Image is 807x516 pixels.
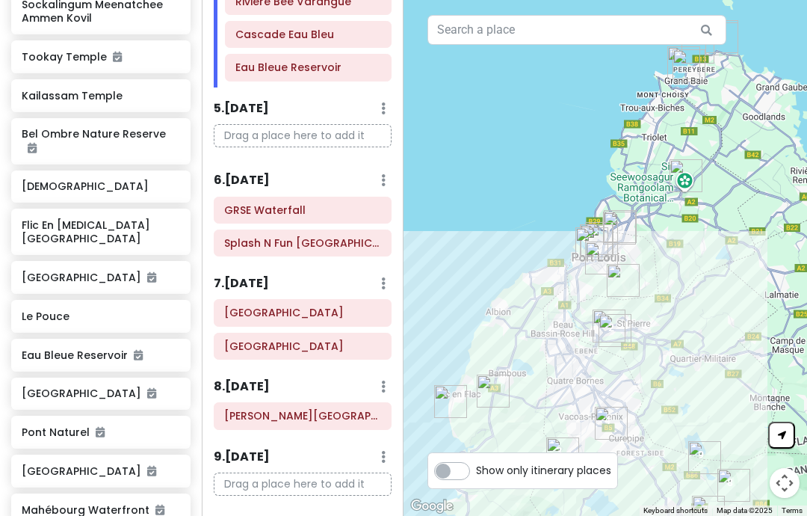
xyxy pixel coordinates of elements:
div: Le Pouce [601,258,646,303]
h6: Vallé Advenature Park (formerly La Vallée des Couleurs) [224,409,381,423]
div: Trou Aux Cerfs Volcano [589,401,634,446]
div: Eau Bleue Reservoir [682,435,727,480]
div: Sockalingum Meenatchee Ammen Kovil [597,206,642,251]
p: Drag a place here to add it [214,124,392,147]
div: La Cuvette Public Beach [661,40,706,85]
i: Added to itinerary [134,350,143,360]
button: Keyboard shortcuts [643,506,708,516]
div: Kailassam Temple [598,204,643,249]
i: Added to itinerary [147,272,156,283]
h6: Flic En [MEDICAL_DATA][GEOGRAPHIC_DATA] [22,218,179,245]
h6: Bel Ombre Nature Reserve [22,127,179,154]
div: Flic En Flac Beach [428,379,473,424]
div: Parking for Minissy Waterfall [587,304,631,348]
div: Temple Tamoul [699,14,744,59]
h6: 6 . [DATE] [214,173,270,188]
i: Added to itinerary [113,52,122,62]
h6: Grand Baie Public Beach [224,340,381,353]
h6: Pont Naturel [22,426,179,439]
h6: 5 . [DATE] [214,101,269,117]
h6: [GEOGRAPHIC_DATA] [22,387,179,400]
img: Google [407,497,457,516]
div: Grand Baie Public Beach [667,43,711,88]
button: Map camera controls [770,468,800,498]
h6: Tookay Temple [22,50,179,64]
div: Signal Mountain Road [579,236,624,280]
h6: Kailassam Temple [22,89,179,102]
h6: 8 . [DATE] [214,379,270,395]
i: Added to itinerary [147,388,156,399]
h6: [DEMOGRAPHIC_DATA] [22,179,179,193]
h6: [GEOGRAPHIC_DATA] [22,464,179,478]
h6: [GEOGRAPHIC_DATA] [22,271,179,284]
div: Minissy Waterfall [593,308,637,353]
span: Map data ©2025 [717,506,773,515]
h6: 9 . [DATE] [214,449,270,465]
h6: Splash N Fun Leisure Park [224,236,381,250]
a: Terms [782,506,803,515]
a: Open this area in Google Maps (opens a new window) [407,497,457,516]
h6: 7 . [DATE] [214,276,269,292]
i: Added to itinerary [155,505,164,515]
h6: Cascade Eau Bleu [235,28,381,41]
span: Show only itinerary places [476,462,611,479]
div: Tamarind Falls [540,431,585,476]
div: Cascade Eau Bleu [711,463,756,508]
h6: Eau Bleue Reservoir [235,61,381,74]
div: Sir Seewoosagur Ramgoolam Botanical Garden [664,153,708,198]
h6: GRSE Waterfall [224,203,381,217]
div: Madurai Mariamen Temple Society [569,221,614,266]
i: Added to itinerary [96,427,105,437]
div: Blue Penny Museum [574,218,619,263]
h6: La Cuvette Public Beach [224,306,381,319]
input: Search a place [427,15,726,45]
div: Casela Nature Parks | Best Nature Parks in Mauritius [471,369,516,414]
p: Drag a place here to add it [214,473,392,496]
i: Added to itinerary [147,466,156,476]
div: Intercontinental Slavery Museum [579,216,624,261]
h6: Eau Bleue Reservoir [22,348,179,362]
i: Added to itinerary [28,143,37,153]
h6: Le Pouce [22,310,179,323]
